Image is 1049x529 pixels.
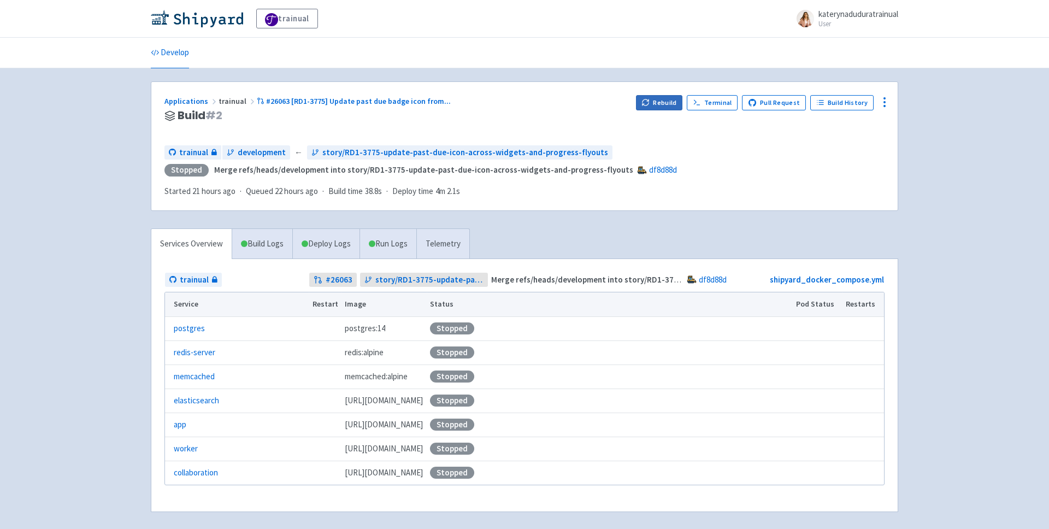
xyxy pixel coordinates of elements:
span: Deploy time [392,185,433,198]
span: trainual [180,274,209,286]
a: story/RD1-3775-update-past-due-icon-across-widgets-and-progress-flyouts [307,145,612,160]
a: katerynaduduratrainual User [790,10,898,27]
a: Services Overview [151,229,232,259]
th: Pod Status [793,292,842,316]
a: worker [174,443,198,455]
th: Image [341,292,427,316]
span: Queued [246,186,318,196]
a: Deploy Logs [292,229,360,259]
span: Build [178,109,222,122]
button: Rebuild [636,95,683,110]
span: postgres:14 [345,322,385,335]
a: #26063 [309,273,357,287]
span: Started [164,186,235,196]
th: Restart [309,292,341,316]
time: 22 hours ago [275,186,318,196]
a: trainual [164,145,221,160]
div: · · · [164,185,467,198]
div: Stopped [430,346,474,358]
small: User [818,20,898,27]
a: redis-server [174,346,215,359]
time: 21 hours ago [192,186,235,196]
a: app [174,419,186,431]
th: Status [427,292,793,316]
a: df8d88d [649,164,677,175]
span: # 2 [205,108,222,123]
a: Develop [151,38,189,68]
a: #26063 [RD1-3775] Update past due badge icon from... [257,96,452,106]
div: Stopped [430,395,474,407]
a: story/RD1-3775-update-past-due-icon-across-widgets-and-progress-flyouts [360,273,488,287]
span: [DOMAIN_NAME][URL] [345,395,423,407]
span: [DOMAIN_NAME][URL] [345,419,423,431]
span: katerynaduduratrainual [818,9,898,19]
span: development [238,146,286,159]
span: ← [294,146,303,159]
a: Build History [810,95,874,110]
a: collaboration [174,467,218,479]
strong: Merge refs/heads/development into story/RD1-3775-update-past-due-icon-across-widgets-and-progress... [491,274,910,285]
a: postgres [174,322,205,335]
strong: Merge refs/heads/development into story/RD1-3775-update-past-due-icon-across-widgets-and-progress... [214,164,633,175]
a: Run Logs [360,229,416,259]
strong: # 26063 [326,274,352,286]
span: trainual [179,146,208,159]
div: Stopped [430,467,474,479]
img: Shipyard logo [151,10,243,27]
span: 4m 2.1s [435,185,460,198]
a: Pull Request [742,95,806,110]
span: story/RD1-3775-update-past-due-icon-across-widgets-and-progress-flyouts [322,146,608,159]
div: Stopped [430,443,474,455]
a: Applications [164,96,219,106]
span: redis:alpine [345,346,384,359]
th: Restarts [842,292,884,316]
a: shipyard_docker_compose.yml [770,274,884,285]
a: Telemetry [416,229,469,259]
span: Build time [328,185,363,198]
a: development [222,145,290,160]
a: trainual [256,9,318,28]
span: story/RD1-3775-update-past-due-icon-across-widgets-and-progress-flyouts [375,274,484,286]
div: Stopped [430,419,474,431]
a: Terminal [687,95,738,110]
a: memcached [174,371,215,383]
a: elasticsearch [174,395,219,407]
div: Stopped [430,322,474,334]
span: memcached:alpine [345,371,408,383]
span: #26063 [RD1-3775] Update past due badge icon from ... [266,96,451,106]
span: [DOMAIN_NAME][URL] [345,443,423,455]
a: df8d88d [699,274,727,285]
a: trainual [165,273,222,287]
th: Service [165,292,309,316]
span: trainual [219,96,257,106]
span: [DOMAIN_NAME][URL] [345,467,423,479]
span: 38.8s [365,185,382,198]
a: Build Logs [232,229,292,259]
div: Stopped [430,371,474,383]
div: Stopped [164,164,209,177]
